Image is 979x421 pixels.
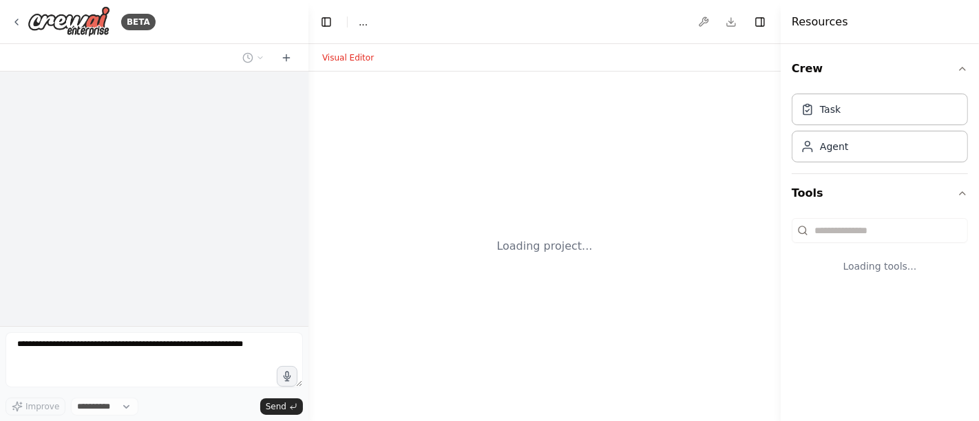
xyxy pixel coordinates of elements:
[275,50,297,66] button: Start a new chat
[359,15,368,29] nav: breadcrumb
[6,398,65,415] button: Improve
[359,15,368,29] span: ...
[792,174,968,213] button: Tools
[121,14,156,30] div: BETA
[28,6,110,37] img: Logo
[792,50,968,88] button: Crew
[792,213,968,295] div: Tools
[237,50,270,66] button: Switch to previous chat
[792,248,968,284] div: Loading tools...
[260,398,303,415] button: Send
[820,102,841,116] div: Task
[266,401,286,412] span: Send
[820,140,848,153] div: Agent
[792,88,968,173] div: Crew
[792,14,848,30] h4: Resources
[314,50,382,66] button: Visual Editor
[317,12,336,32] button: Hide left sidebar
[25,401,59,412] span: Improve
[750,12,770,32] button: Hide right sidebar
[497,238,593,255] div: Loading project...
[277,366,297,387] button: Click to speak your automation idea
